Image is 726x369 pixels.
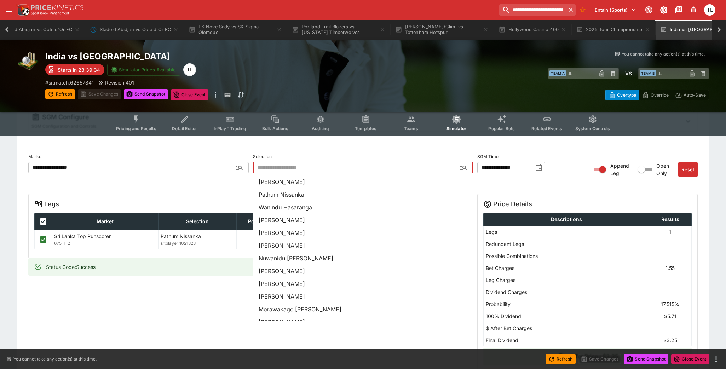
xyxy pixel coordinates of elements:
[31,12,69,15] img: Sportsbook Management
[259,229,305,236] span: [PERSON_NAME]
[649,310,691,322] td: $5.71
[684,91,706,99] p: Auto-Save
[45,51,377,62] h2: Copy To Clipboard
[171,89,209,100] button: Close Event
[259,306,341,313] span: Morawakage [PERSON_NAME]
[45,79,94,86] p: Copy To Clipboard
[46,264,76,270] span: Status Code :
[312,126,329,131] span: Auditing
[488,126,515,131] span: Popular Bets
[259,178,305,185] span: [PERSON_NAME]
[259,255,333,262] span: Nuwanidu [PERSON_NAME]
[159,213,237,230] th: Selection
[116,126,156,131] span: Pricing and Results
[590,4,640,16] button: Select Tenant
[457,161,470,174] button: Close
[253,151,473,162] label: Selection
[484,286,649,298] td: Dividend Charges
[54,240,156,247] span: 675-1-2
[124,89,168,99] button: Send Snapshot
[161,232,234,240] p: Pathum Nissanka
[484,334,649,346] td: Final Dividend
[494,20,570,40] button: Hollywood Casino 400
[672,90,709,100] button: Auto-Save
[610,162,633,177] span: Append Leg
[404,126,418,131] span: Teams
[484,213,649,226] th: Descriptions
[687,4,700,16] button: Notifications
[44,200,59,208] h5: Legs
[211,89,220,100] button: more
[649,334,691,346] td: $3.25
[704,4,715,16] div: Trent Lewis
[546,354,576,364] button: Refresh
[259,267,305,275] span: [PERSON_NAME]
[657,4,670,16] button: Toggle light/dark mode
[259,242,305,249] span: [PERSON_NAME]
[17,51,40,74] img: cricket.png
[651,91,669,99] p: Override
[262,126,288,131] span: Bulk Actions
[640,70,656,76] span: Team B
[671,354,709,364] button: Close Event
[649,213,691,226] th: Results
[76,264,96,270] span: Success
[3,4,16,16] button: open drawer
[13,356,97,362] p: You cannot take any action(s) at this time.
[678,162,698,177] button: Reset
[672,4,685,16] button: Documentation
[649,298,691,310] td: 17.515%
[484,274,649,286] td: Leg Charges
[259,280,305,287] span: [PERSON_NAME]
[617,91,636,99] p: Overtype
[107,64,180,76] button: Simulator Prices Available
[577,4,588,16] button: No Bookmarks
[355,126,376,131] span: Templates
[54,232,156,240] p: Sri Lanka Top Runscorer
[446,126,466,131] span: Simulator
[702,2,718,18] button: Trent Lewis
[605,90,709,100] div: Start From
[259,318,305,325] span: [PERSON_NAME]
[605,90,639,100] button: Overtype
[105,79,134,86] p: Revision 401
[493,200,532,208] h5: Price Details
[622,51,705,57] p: You cannot take any action(s) at this time.
[649,226,691,238] td: 1
[572,20,655,40] button: 2025 Tour Championship
[172,126,197,131] span: Detail Editor
[52,213,159,230] th: Market
[86,20,183,40] button: Stade d'Abidjan vs Cote d'Or FC
[484,322,649,334] td: $ After Bet Charges
[649,262,691,274] td: 1.55
[656,162,675,177] span: Open Only
[484,238,649,250] td: Redundant Legs
[639,90,672,100] button: Override
[575,126,610,131] span: System Controls
[712,355,720,363] button: more
[259,204,312,211] span: Wanindu Hasaranga
[161,240,234,247] span: sr:player:1021323
[259,217,305,224] span: [PERSON_NAME]
[233,161,246,174] button: Open
[110,110,616,136] div: Event type filters
[237,213,280,230] th: Position
[499,4,565,16] input: search
[259,191,304,198] span: Pathum Nissanka
[45,89,75,99] button: Refresh
[532,161,545,174] button: toggle date time picker
[259,293,305,300] span: [PERSON_NAME]
[624,354,668,364] button: Send Snapshot
[184,20,286,40] button: FK Nove Sady vs SK Sigma Olomouc
[643,4,655,16] button: Connected to PK
[484,250,649,262] td: Possible Combinations
[28,151,249,162] label: Market
[477,151,585,162] label: SGM Time
[183,63,196,76] div: Trent Lewis
[531,126,562,131] span: Related Events
[58,66,100,74] p: Starts in 23:39:34
[391,20,493,40] button: [PERSON_NAME]/Glimt vs Tottenham Hotspur
[31,5,83,10] img: PriceKinetics
[484,226,649,238] td: Legs
[622,70,635,77] h6: - VS -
